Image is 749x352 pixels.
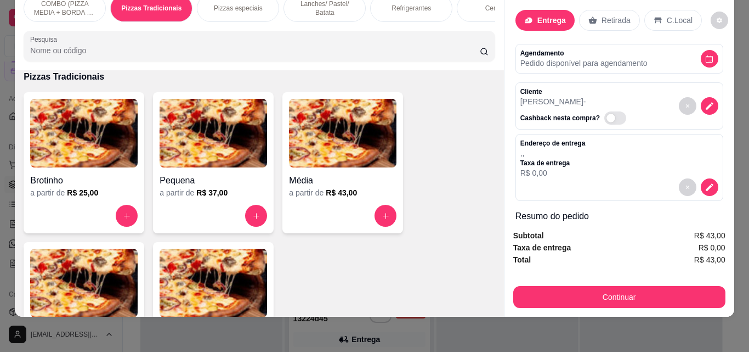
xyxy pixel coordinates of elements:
[30,35,61,44] label: Pesquisa
[513,286,725,308] button: Continuar
[520,49,648,58] p: Agendamento
[160,99,267,167] img: product-image
[520,96,631,107] p: [PERSON_NAME] -
[30,45,480,56] input: Pesquisa
[30,99,138,167] img: product-image
[196,187,228,198] h6: R$ 37,00
[289,174,396,187] h4: Média
[160,249,267,317] img: product-image
[30,187,138,198] div: a partir de
[520,159,586,167] p: Taxa de entrega
[701,178,718,196] button: decrease-product-quantity
[513,231,544,240] strong: Subtotal
[520,114,600,122] p: Cashback nesta compra?
[537,15,566,26] p: Entrega
[513,255,531,264] strong: Total
[520,167,586,178] p: R$ 0,00
[30,249,138,317] img: product-image
[520,87,631,96] p: Cliente
[694,230,725,242] span: R$ 43,00
[679,97,696,115] button: decrease-product-quantity
[694,254,725,266] span: R$ 43,00
[160,174,267,187] h4: Pequena
[485,4,511,13] p: Cervejas
[160,187,267,198] div: a partir de
[602,15,631,26] p: Retirada
[701,97,718,115] button: decrease-product-quantity
[289,187,396,198] div: a partir de
[679,178,696,196] button: decrease-product-quantity
[245,205,267,227] button: increase-product-quantity
[667,15,693,26] p: C.Local
[699,242,725,254] span: R$ 0,00
[24,70,495,83] p: Pizzas Tradicionais
[711,12,728,29] button: decrease-product-quantity
[520,139,586,148] p: Endereço de entrega
[701,50,718,68] button: decrease-product-quantity
[116,205,138,227] button: increase-product-quantity
[520,148,586,159] p: , ,
[520,58,648,69] p: Pedido disponível para agendamento
[289,99,396,167] img: product-image
[326,187,357,198] h6: R$ 43,00
[30,174,138,187] h4: Brotinho
[374,205,396,227] button: increase-product-quantity
[391,4,431,13] p: Refrigerantes
[604,111,631,125] label: Automatic updates
[513,243,571,252] strong: Taxa de entrega
[515,210,723,223] p: Resumo do pedido
[67,187,98,198] h6: R$ 25,00
[121,4,181,13] p: Pizzas Tradicionais
[214,4,263,13] p: Pizzas especiais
